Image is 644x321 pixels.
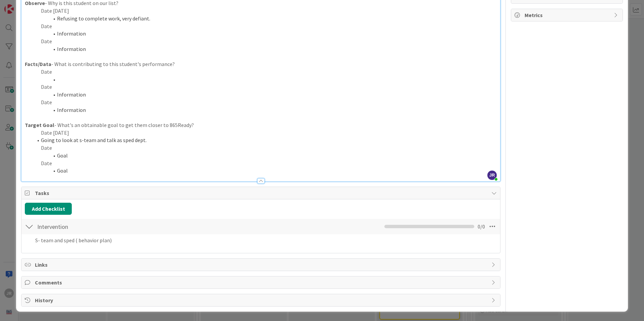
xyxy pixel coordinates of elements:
span: JR [487,171,497,180]
span: Metrics [525,11,610,19]
p: - What is contributing to this student's performance? [25,60,497,68]
span: Tasks [35,189,488,197]
span: 0 / 0 [478,222,485,231]
span: Links [35,261,488,269]
span: Comments [35,278,488,286]
li: Going to look at s-team and talk as sped dept. [33,136,497,144]
p: Date [25,83,497,91]
p: Date [25,68,497,76]
li: Goal [33,167,497,175]
button: Add Checklist [25,203,72,215]
p: Date [25,144,497,152]
p: - What's an obtainable goal to get them closer to 865Ready? [25,121,497,129]
p: Date [25,22,497,30]
li: Information [33,91,497,99]
p: Date [25,38,497,45]
strong: Facts/Data [25,61,51,67]
li: Information [33,45,497,53]
p: S- team and sped ( behavior plan) [35,237,495,244]
strong: Target Goal [25,122,54,128]
p: Date [DATE] [25,7,497,15]
li: Information [33,30,497,38]
p: Date [25,159,497,167]
li: Information [33,106,497,114]
input: Add Checklist... [35,220,186,233]
li: Goal [33,152,497,159]
p: Date [DATE] [25,129,497,137]
li: Refusing to complete work, very defiant. [33,15,497,22]
span: History [35,296,488,304]
p: Date [25,99,497,106]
